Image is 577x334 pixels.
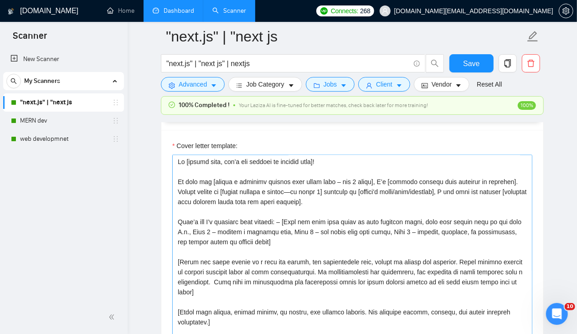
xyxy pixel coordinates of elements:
span: Advanced [179,79,207,89]
button: search [6,74,21,88]
li: My Scanners [3,72,124,148]
img: upwork-logo.png [320,7,328,15]
span: holder [112,99,119,106]
span: bars [236,82,242,89]
span: setting [169,82,175,89]
span: holder [112,117,119,124]
span: caret-down [396,82,402,89]
span: caret-down [288,82,294,89]
button: setting [559,4,573,18]
span: Vendor [432,79,452,89]
a: setting [559,7,573,15]
button: settingAdvancedcaret-down [161,77,225,92]
button: copy [499,54,517,72]
span: delete [522,59,540,67]
span: idcard [422,82,428,89]
iframe: Intercom live chat [546,303,568,325]
button: folderJobscaret-down [306,77,355,92]
span: Job Category [246,79,284,89]
a: MERN dev [20,112,107,130]
input: Search Freelance Jobs... [166,58,410,69]
span: search [7,78,21,84]
span: copy [499,59,516,67]
span: 100% [518,101,536,110]
a: dashboardDashboard [153,7,194,15]
a: searchScanner [212,7,246,15]
span: search [426,59,443,67]
span: edit [527,31,539,42]
span: Your Laziza AI is fine-tuned for better matches, check back later for more training! [239,102,428,108]
span: caret-down [340,82,347,89]
span: caret-down [455,82,462,89]
input: Scanner name... [166,25,525,48]
span: folder [314,82,320,89]
span: caret-down [211,82,217,89]
a: "next.js" | "next js [20,93,107,112]
button: userClientcaret-down [358,77,410,92]
span: holder [112,135,119,143]
span: 10 [565,303,575,310]
span: 100% Completed ! [179,100,230,110]
a: New Scanner [10,50,117,68]
span: check-circle [169,102,175,108]
span: Client [376,79,392,89]
span: 268 [360,6,370,16]
span: My Scanners [24,72,60,90]
span: double-left [108,313,118,322]
span: Connects: [331,6,358,16]
span: user [382,8,388,14]
button: Save [449,54,494,72]
span: Scanner [5,29,54,48]
button: search [426,54,444,72]
label: Cover letter template: [172,141,237,151]
span: info-circle [414,61,420,67]
button: delete [522,54,540,72]
button: idcardVendorcaret-down [414,77,469,92]
button: barsJob Categorycaret-down [228,77,302,92]
a: homeHome [107,7,134,15]
span: Jobs [324,79,337,89]
a: Reset All [477,79,502,89]
li: New Scanner [3,50,124,68]
img: logo [8,4,14,19]
span: Save [463,58,479,69]
a: web developmnet [20,130,107,148]
span: user [366,82,372,89]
